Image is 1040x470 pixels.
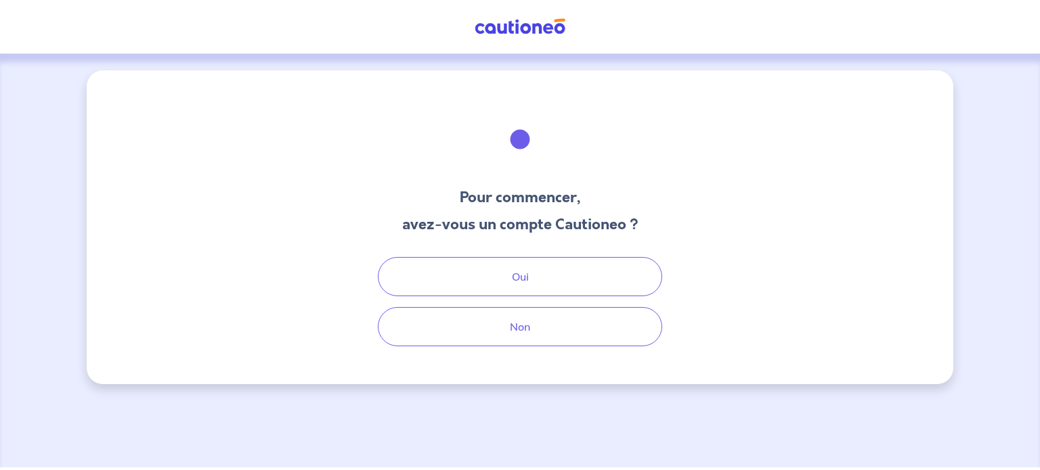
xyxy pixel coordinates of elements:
[378,257,662,296] button: Oui
[402,214,638,235] h3: avez-vous un compte Cautioneo ?
[378,307,662,346] button: Non
[469,18,571,35] img: Cautioneo
[483,103,557,176] img: illu_welcome.svg
[402,187,638,208] h3: Pour commencer,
